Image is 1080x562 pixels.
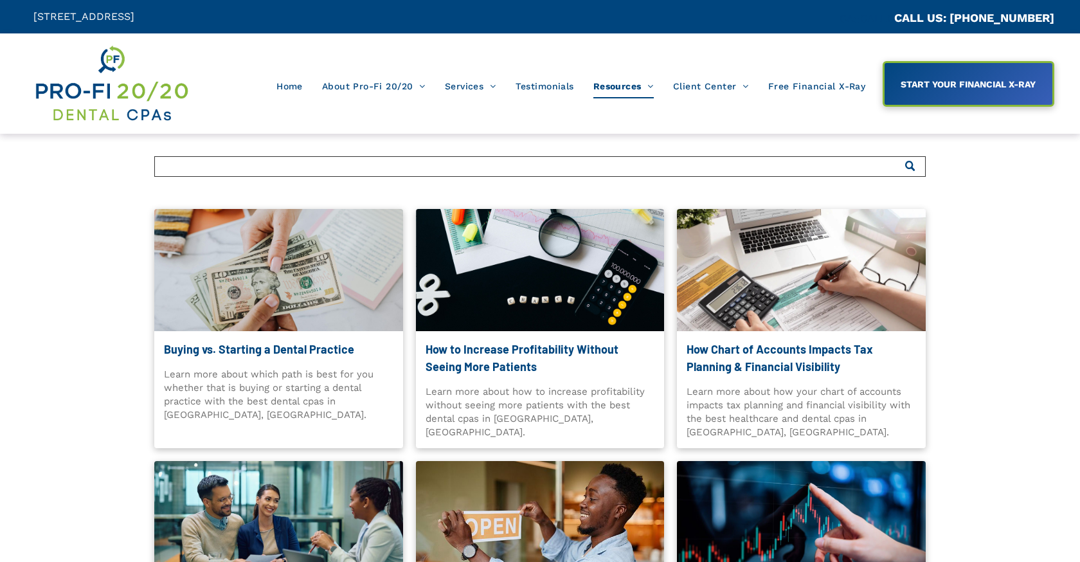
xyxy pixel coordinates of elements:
[33,10,134,23] span: [STREET_ADDRESS]
[894,11,1054,24] a: CALL US: [PHONE_NUMBER]
[677,209,926,331] a: A person is using a calculator and writing on a piece of paper.
[154,209,403,331] a: Hands exchanging US dollar bills over a white table with crafting supplies.
[759,74,875,98] a: Free Financial X-Ray
[687,341,916,376] a: How Chart of Accounts Impacts Tax Planning & Financial Visibility
[883,61,1054,107] a: START YOUR FINANCIAL X-RAY
[267,74,312,98] a: Home
[426,341,655,376] a: How to Increase Profitability Without Seeing More Patients
[435,74,506,98] a: Services
[426,385,655,439] div: Learn more about how to increase profitability without seeing more patients with the best dental ...
[663,74,759,98] a: Client Center
[687,385,916,439] div: Learn more about how your chart of accounts impacts tax planning and financial visibility with th...
[840,12,894,24] span: CA::CALLC
[896,73,1040,96] span: START YOUR FINANCIAL X-RAY
[506,74,584,98] a: Testimonials
[164,341,393,358] a: Buying vs. Starting a Dental Practice
[164,368,393,421] div: Learn more about which path is best for you whether that is buying or starting a dental practice ...
[312,74,435,98] a: About Pro-Fi 20/20
[33,43,189,124] img: Get Dental CPA Consulting, Bookkeeping, & Bank Loans
[154,156,926,177] input: Search
[584,74,663,98] a: Resources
